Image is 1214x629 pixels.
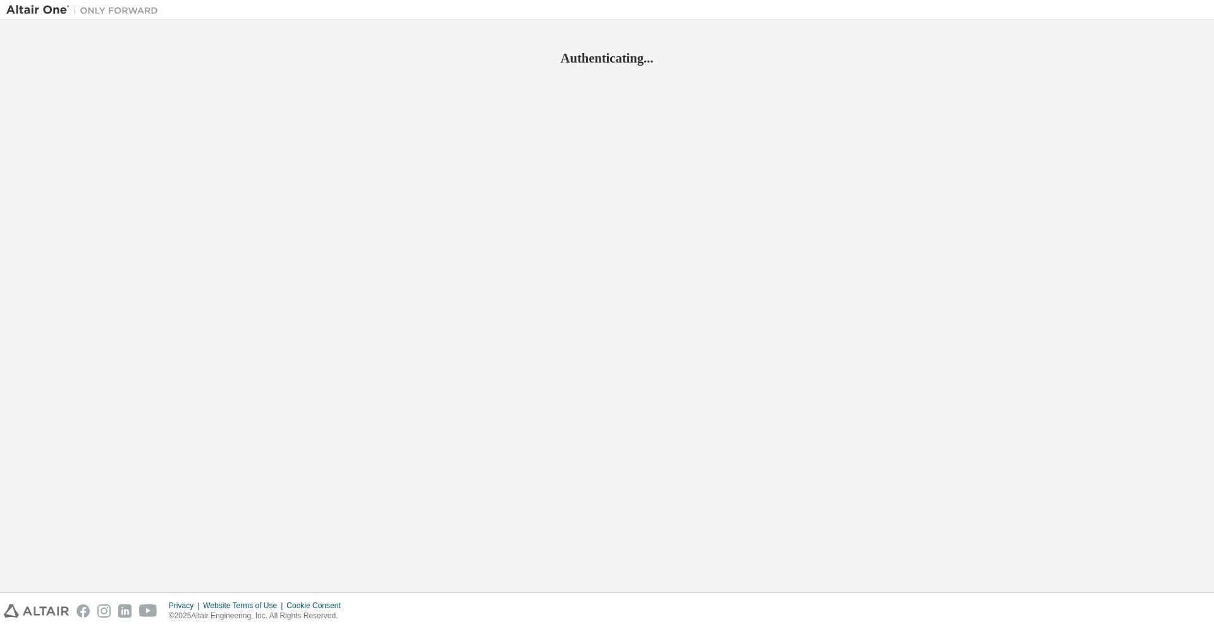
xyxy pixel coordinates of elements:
div: Privacy [169,601,203,611]
img: instagram.svg [97,604,111,618]
div: Cookie Consent [286,601,348,611]
img: youtube.svg [139,604,157,618]
h2: Authenticating... [6,50,1208,66]
p: © 2025 Altair Engineering, Inc. All Rights Reserved. [169,611,348,621]
img: facebook.svg [77,604,90,618]
img: Altair One [6,4,164,16]
img: altair_logo.svg [4,604,69,618]
div: Website Terms of Use [203,601,286,611]
img: linkedin.svg [118,604,132,618]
